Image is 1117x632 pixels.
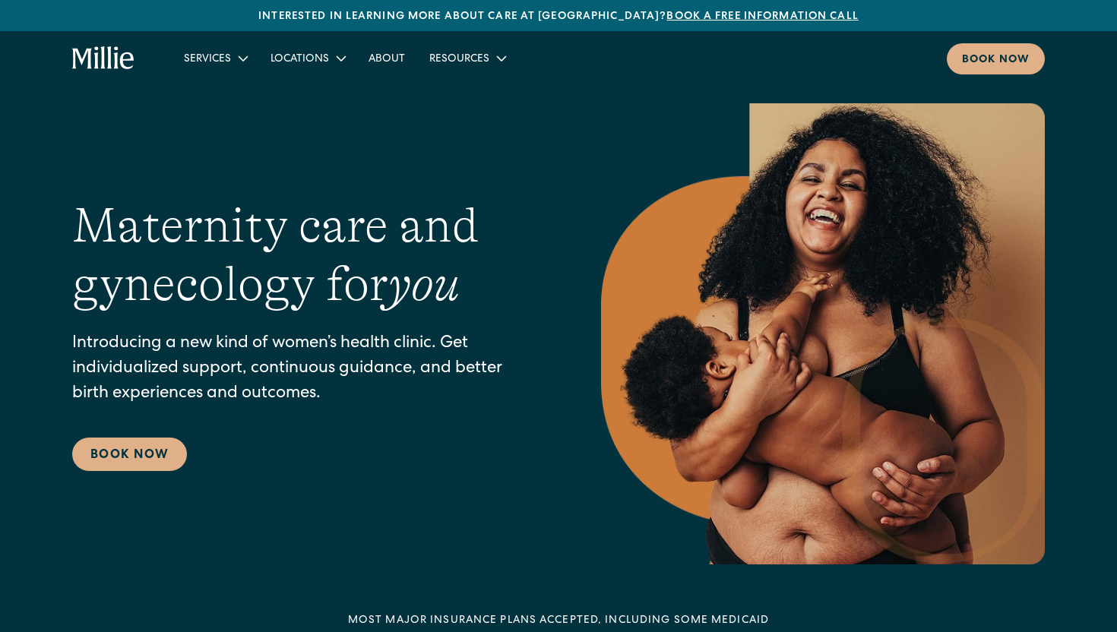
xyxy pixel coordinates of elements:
div: Resources [429,52,489,68]
h1: Maternity care and gynecology for [72,197,540,314]
div: Locations [271,52,329,68]
a: Book a free information call [666,11,858,22]
a: Book Now [72,438,187,471]
a: About [356,46,417,71]
div: Services [184,52,231,68]
a: Book now [947,43,1045,74]
p: Introducing a new kind of women’s health clinic. Get individualized support, continuous guidance,... [72,332,540,407]
img: Smiling mother with her baby in arms, celebrating body positivity and the nurturing bond of postp... [601,103,1045,564]
div: MOST MAJOR INSURANCE PLANS ACCEPTED, INCLUDING some MEDICAID [348,613,769,629]
div: Book now [962,52,1030,68]
a: home [72,46,135,71]
div: Resources [417,46,517,71]
div: Services [172,46,258,71]
div: Locations [258,46,356,71]
em: you [388,257,460,311]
